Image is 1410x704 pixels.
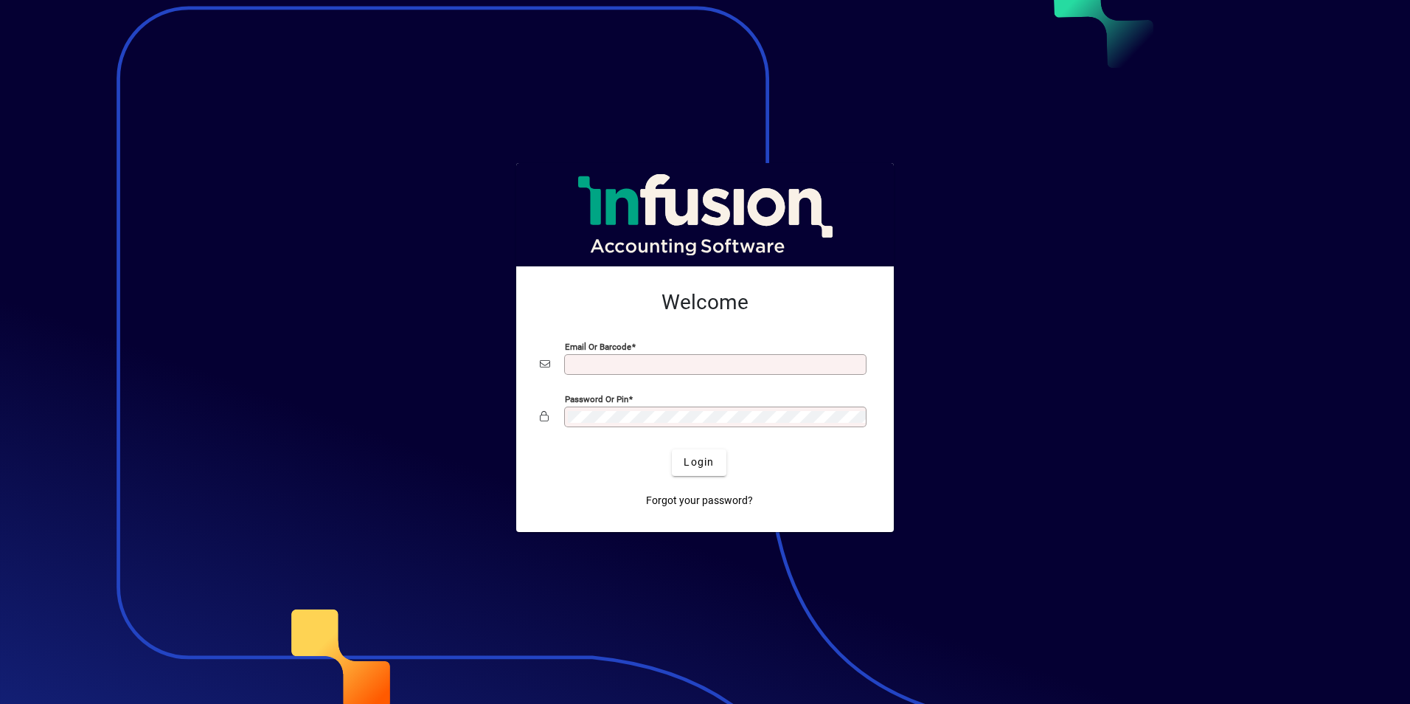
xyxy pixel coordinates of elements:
span: Login [684,455,714,470]
mat-label: Password or Pin [565,393,628,404]
a: Forgot your password? [640,488,759,514]
h2: Welcome [540,290,870,315]
mat-label: Email or Barcode [565,341,631,351]
button: Login [672,449,726,476]
span: Forgot your password? [646,493,753,508]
